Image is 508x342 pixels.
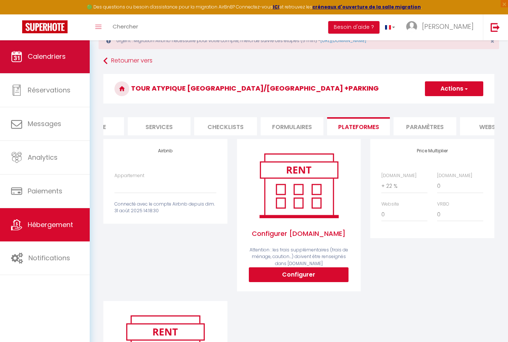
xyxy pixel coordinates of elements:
[273,4,279,10] a: ICI
[113,23,138,30] span: Chercher
[261,117,323,135] li: Formulaires
[99,32,499,49] div: Urgent : Migration Airbnb nécessaire pour votre compte, merci de suivre ces étapes (5 min) -
[194,117,257,135] li: Checklists
[381,172,416,179] label: [DOMAIN_NAME]
[425,81,483,96] button: Actions
[114,148,216,153] h4: Airbnb
[381,201,399,208] label: Website
[6,3,28,25] button: Ouvrir le widget de chat LiveChat
[491,23,500,32] img: logout
[249,267,349,282] button: Configurer
[490,38,494,45] button: Close
[103,54,494,68] a: Retourner vers
[28,119,61,128] span: Messages
[401,14,483,40] a: ... [PERSON_NAME]
[422,22,474,31] span: [PERSON_NAME]
[28,186,62,196] span: Paiements
[28,220,73,229] span: Hébergement
[114,201,216,215] div: Connecté avec le compte Airbnb depuis dim. 31 août 2025 14:18:30
[103,74,494,104] h3: Tour atypique [GEOGRAPHIC_DATA]/[GEOGRAPHIC_DATA] +parking
[250,247,348,267] span: Attention : les frais supplémentaires (frais de ménage, caution...) doivent être renseignés dans ...
[327,117,390,135] li: Plateformes
[107,14,144,40] a: Chercher
[252,150,346,221] img: rent.png
[248,221,350,246] span: Configurer [DOMAIN_NAME]
[28,153,58,162] span: Analytics
[437,201,449,208] label: VRBO
[28,85,71,95] span: Réservations
[394,117,456,135] li: Paramètres
[320,37,366,44] a: [URL][DOMAIN_NAME]
[328,21,380,34] button: Besoin d'aide ?
[406,21,417,32] img: ...
[381,148,483,153] h4: Price Multiplier
[114,172,144,179] label: Appartement
[22,20,68,33] img: Super Booking
[28,253,70,263] span: Notifications
[490,37,494,46] span: ×
[437,172,472,179] label: [DOMAIN_NAME]
[312,4,421,10] a: créneaux d'ouverture de la salle migration
[128,117,190,135] li: Services
[28,52,66,61] span: Calendriers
